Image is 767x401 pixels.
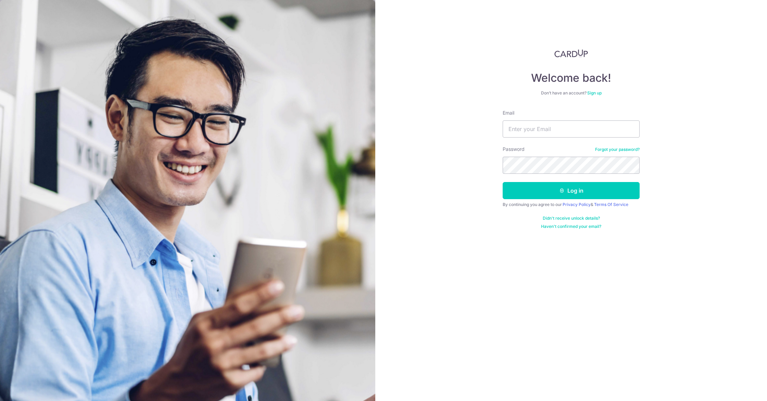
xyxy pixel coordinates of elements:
[503,146,525,153] label: Password
[503,109,514,116] label: Email
[554,49,588,57] img: CardUp Logo
[563,202,591,207] a: Privacy Policy
[503,120,640,138] input: Enter your Email
[543,216,600,221] a: Didn't receive unlock details?
[503,71,640,85] h4: Welcome back!
[587,90,602,95] a: Sign up
[541,224,601,229] a: Haven't confirmed your email?
[503,90,640,96] div: Don’t have an account?
[595,147,640,152] a: Forgot your password?
[594,202,628,207] a: Terms Of Service
[503,182,640,199] button: Log in
[503,202,640,207] div: By continuing you agree to our &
